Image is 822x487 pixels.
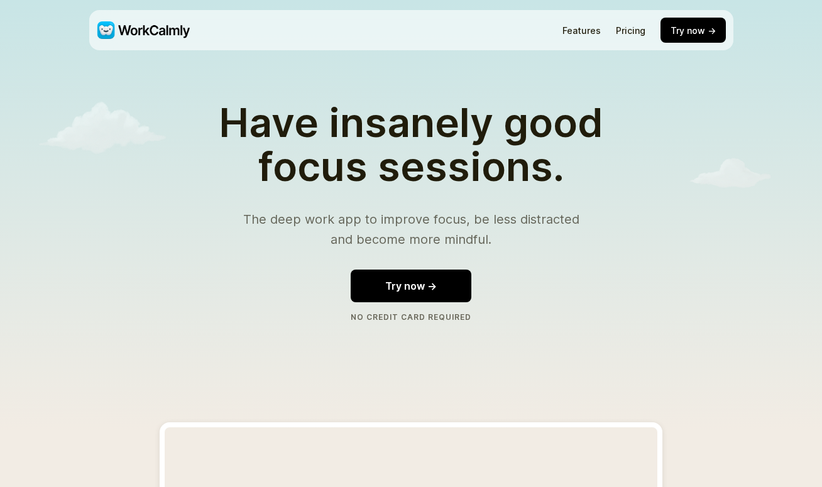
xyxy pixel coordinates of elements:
[351,312,471,322] span: No Credit Card Required
[236,209,586,249] p: The deep work app to improve focus, be less distracted and become more mindful.
[201,101,622,189] h1: Have insanely good focus sessions.
[97,21,190,39] img: WorkCalmly Logo
[660,18,726,43] button: Try now →
[562,25,601,36] a: Features
[616,25,645,36] a: Pricing
[351,270,471,302] button: Try now →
